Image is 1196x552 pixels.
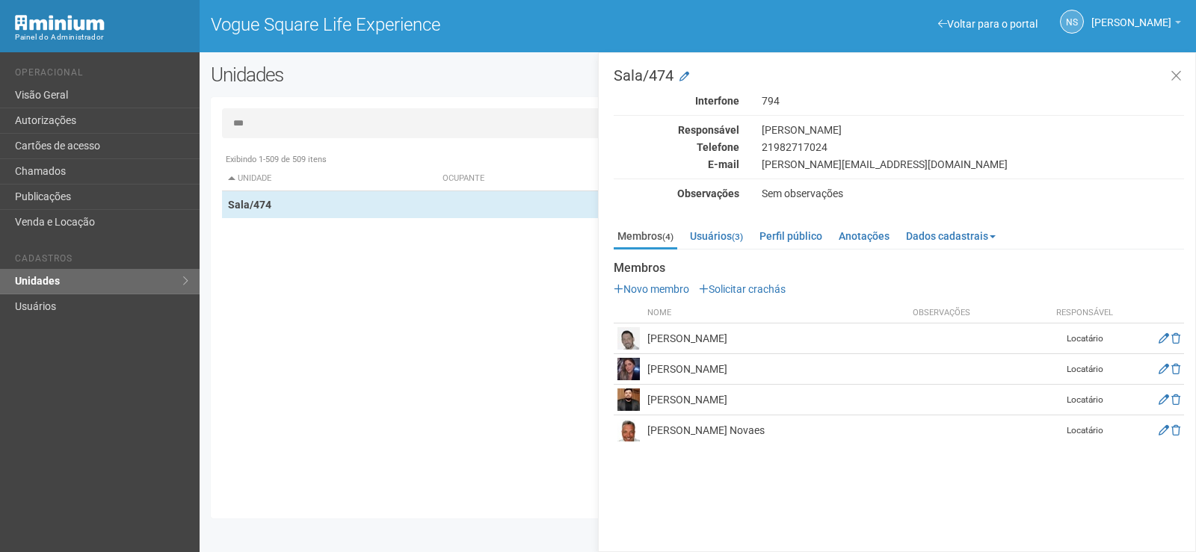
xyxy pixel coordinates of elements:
th: Unidade: activate to sort column descending [222,167,437,191]
small: (3) [732,232,743,242]
th: Ocupante: activate to sort column ascending [437,167,828,191]
a: Membros(4) [614,225,677,249]
img: user.png [617,327,640,350]
h1: Vogue Square Life Experience [211,15,687,34]
a: Excluir membro [1171,424,1180,436]
strong: Sala/474 [228,199,271,211]
div: 21982717024 [750,140,1195,154]
div: Exibindo 1-509 de 509 itens [222,153,1174,167]
div: Observações [602,187,750,200]
td: [PERSON_NAME] [644,323,909,354]
td: [PERSON_NAME] [644,385,909,415]
div: Sem observações [750,187,1195,200]
a: Excluir membro [1171,332,1180,344]
th: Nome [644,303,909,323]
span: Nicolle Silva [1091,2,1171,28]
div: [PERSON_NAME][EMAIL_ADDRESS][DOMAIN_NAME] [750,158,1195,171]
h3: Sala/474 [614,68,1184,83]
div: [PERSON_NAME] [750,123,1195,137]
a: Voltar para o portal [938,18,1038,30]
a: Novo membro [614,283,689,295]
a: [PERSON_NAME] [1091,19,1181,31]
td: Locatário [1047,354,1122,385]
a: Usuários(3) [686,225,747,247]
img: user.png [617,358,640,380]
div: Interfone [602,94,750,108]
a: Excluir membro [1171,363,1180,375]
a: Modificar a unidade [679,69,689,84]
a: Solicitar crachás [699,283,786,295]
a: Editar membro [1159,363,1169,375]
th: Responsável [1047,303,1122,323]
a: Excluir membro [1171,394,1180,406]
img: user.png [617,419,640,441]
a: Editar membro [1159,332,1169,344]
div: Responsável [602,123,750,137]
td: Locatário [1047,385,1122,415]
td: Locatário [1047,415,1122,446]
a: Perfil público [756,225,826,247]
div: Painel do Administrador [15,31,188,44]
li: Cadastros [15,253,188,269]
strong: Membros [614,261,1184,275]
a: Editar membro [1159,424,1169,436]
a: Dados cadastrais [902,225,999,247]
img: user.png [617,388,640,411]
a: NS [1060,10,1084,34]
small: (4) [662,232,673,242]
td: [PERSON_NAME] Novaes [644,415,909,446]
li: Operacional [15,67,188,83]
a: Anotações [835,225,893,247]
a: Editar membro [1159,394,1169,406]
td: [PERSON_NAME] [644,354,909,385]
th: Observações [909,303,1047,323]
div: E-mail [602,158,750,171]
td: Locatário [1047,323,1122,354]
img: Minium [15,15,105,31]
div: 794 [750,94,1195,108]
h2: Unidades [211,63,604,86]
div: Telefone [602,140,750,154]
